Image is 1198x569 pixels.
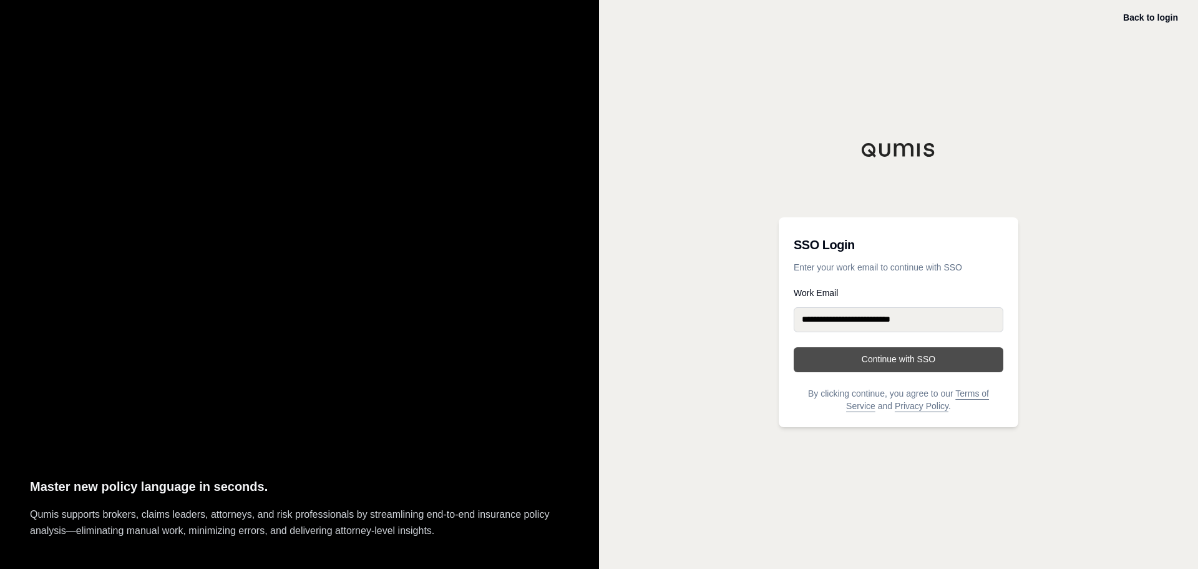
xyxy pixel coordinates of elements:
[794,387,1003,412] p: By clicking continue, you agree to our and .
[30,477,569,497] p: Master new policy language in seconds.
[794,261,1003,274] p: Enter your work email to continue with SSO
[794,232,1003,257] h3: SSO Login
[794,347,1003,372] button: Continue with SSO
[846,388,989,411] a: Terms of Service
[1123,12,1178,22] a: Back to login
[30,507,569,539] p: Qumis supports brokers, claims leaders, attorneys, and risk professionals by streamlining end-to-...
[895,401,948,411] a: Privacy Policy
[861,142,936,157] img: Qumis
[794,289,1003,297] label: Work Email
